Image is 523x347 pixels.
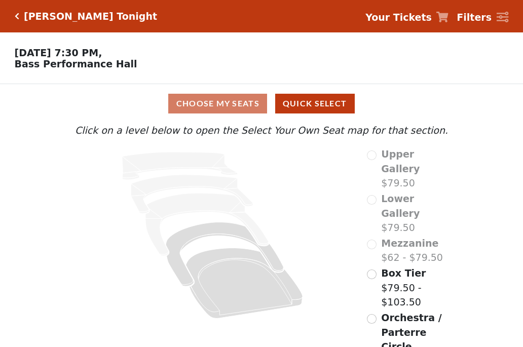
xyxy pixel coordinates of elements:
[24,11,157,22] h5: [PERSON_NAME] Tonight
[381,236,443,265] label: $62 - $79.50
[381,148,420,174] span: Upper Gallery
[381,266,451,310] label: $79.50 - $103.50
[122,152,238,180] path: Upper Gallery - Seats Available: 0
[131,175,253,213] path: Lower Gallery - Seats Available: 0
[275,94,355,113] button: Quick Select
[365,10,449,25] a: Your Tickets
[381,191,451,235] label: $79.50
[72,123,451,138] p: Click on a level below to open the Select Your Own Seat map for that section.
[457,10,508,25] a: Filters
[381,147,451,190] label: $79.50
[365,12,432,23] strong: Your Tickets
[186,248,303,319] path: Orchestra / Parterre Circle - Seats Available: 561
[381,193,420,219] span: Lower Gallery
[15,13,19,20] a: Click here to go back to filters
[457,12,492,23] strong: Filters
[381,267,426,279] span: Box Tier
[381,238,438,249] span: Mezzanine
